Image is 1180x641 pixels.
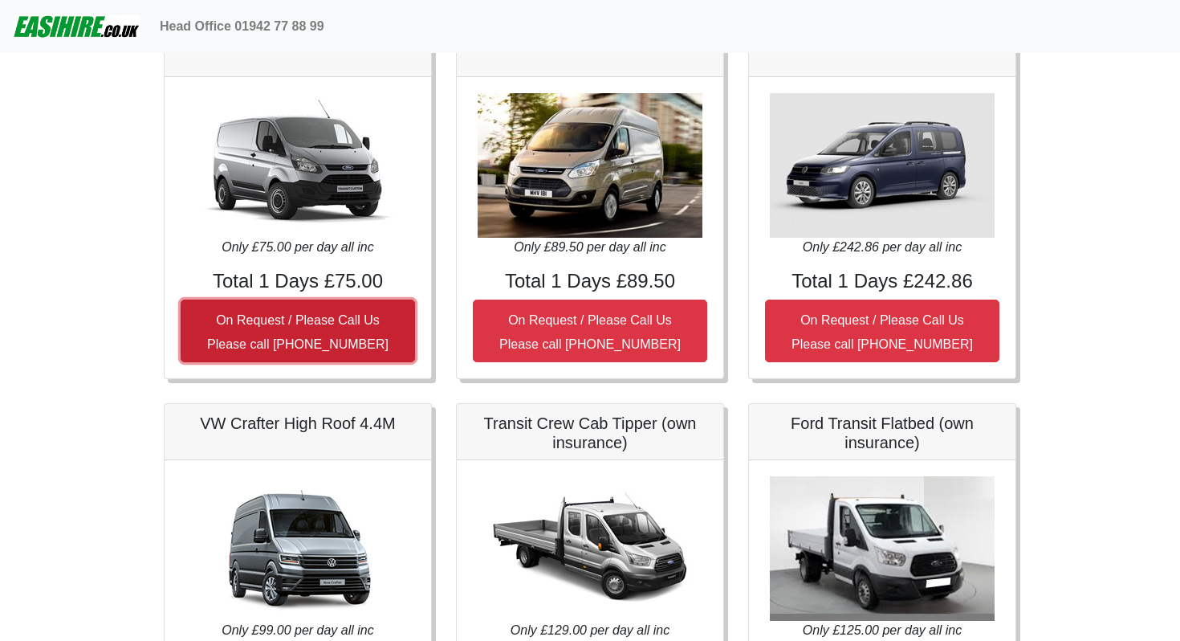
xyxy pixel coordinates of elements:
[222,240,373,254] i: Only £75.00 per day all inc
[473,270,707,293] h4: Total 1 Days £89.50
[514,240,665,254] i: Only £89.50 per day all inc
[160,19,324,33] b: Head Office 01942 77 88 99
[473,414,707,452] h5: Transit Crew Cab Tipper (own insurance)
[181,270,415,293] h4: Total 1 Days £75.00
[770,93,995,238] img: VW Caddy California Maxi
[181,414,415,433] h5: VW Crafter High Roof 4.4M
[185,476,410,621] img: VW Crafter High Roof 4.4M
[803,623,962,637] i: Only £125.00 per day all inc
[181,300,415,362] button: On Request / Please Call UsPlease call [PHONE_NUMBER]
[478,93,702,238] img: Ford Transit LWB High Roof
[765,300,999,362] button: On Request / Please Call UsPlease call [PHONE_NUMBER]
[511,623,669,637] i: Only £129.00 per day all inc
[153,10,331,43] a: Head Office 01942 77 88 99
[13,10,140,43] img: easihire_logo_small.png
[765,414,999,452] h5: Ford Transit Flatbed (own insurance)
[803,240,962,254] i: Only £242.86 per day all inc
[207,313,389,351] small: On Request / Please Call Us Please call [PHONE_NUMBER]
[765,270,999,293] h4: Total 1 Days £242.86
[185,93,410,238] img: Ford Transit SWB Medium Roof
[478,476,702,621] img: Transit Crew Cab Tipper (own insurance)
[791,313,973,351] small: On Request / Please Call Us Please call [PHONE_NUMBER]
[770,476,995,621] img: Ford Transit Flatbed (own insurance)
[222,623,373,637] i: Only £99.00 per day all inc
[499,313,681,351] small: On Request / Please Call Us Please call [PHONE_NUMBER]
[473,300,707,362] button: On Request / Please Call UsPlease call [PHONE_NUMBER]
